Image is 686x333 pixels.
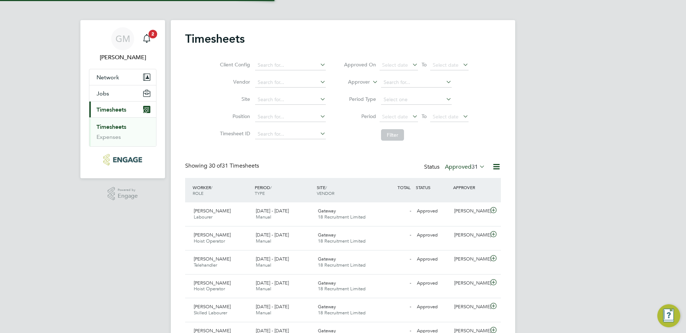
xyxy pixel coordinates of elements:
span: [PERSON_NAME] [194,304,231,310]
div: Approved [414,253,451,265]
button: Network [89,69,156,85]
span: Jobs [97,90,109,97]
span: Manual [256,214,271,220]
span: / [270,184,272,190]
button: Filter [381,129,404,141]
span: Telehandler [194,262,217,268]
input: Search for... [255,112,326,122]
span: [PERSON_NAME] [194,232,231,238]
div: [PERSON_NAME] [451,301,489,313]
div: [PERSON_NAME] [451,277,489,289]
input: Select one [381,95,452,105]
span: TOTAL [398,184,410,190]
label: Approved On [344,61,376,68]
label: Period [344,113,376,119]
span: VENDOR [317,190,334,196]
span: 18 Recruitment Limited [318,310,366,316]
span: [DATE] - [DATE] [256,304,289,310]
span: Engage [118,193,138,199]
span: TYPE [255,190,265,196]
div: - [377,229,414,241]
div: - [377,253,414,265]
img: legacie-logo-retina.png [103,154,142,165]
div: Timesheets [89,117,156,146]
input: Search for... [255,95,326,105]
span: Manual [256,238,271,244]
div: PERIOD [253,181,315,200]
span: Timesheets [97,106,126,113]
div: APPROVER [451,181,489,194]
div: Showing [185,162,260,170]
a: Powered byEngage [108,187,138,201]
div: [PERSON_NAME] [451,253,489,265]
div: WORKER [191,181,253,200]
span: 2 [149,30,157,38]
span: Gateway [318,280,336,286]
span: Powered by [118,187,138,193]
span: 31 [471,163,478,170]
span: GM [116,34,130,43]
div: Approved [414,205,451,217]
nav: Main navigation [80,20,165,178]
span: Manual [256,286,271,292]
a: Go to home page [89,154,156,165]
span: Select date [433,62,459,68]
div: [PERSON_NAME] [451,205,489,217]
h2: Timesheets [185,32,245,46]
div: - [377,301,414,313]
label: Period Type [344,96,376,102]
span: [DATE] - [DATE] [256,208,289,214]
span: Hoist Operator [194,238,225,244]
span: Hoist Operator [194,286,225,292]
div: STATUS [414,181,451,194]
div: - [377,277,414,289]
span: Gateway [318,304,336,310]
button: Jobs [89,85,156,101]
span: Select date [382,113,408,120]
span: To [419,112,429,121]
div: Approved [414,301,451,313]
label: Vendor [218,79,250,85]
span: Select date [382,62,408,68]
span: Gateway [318,232,336,238]
input: Search for... [255,60,326,70]
label: Approver [338,79,370,86]
button: Engage Resource Center [657,304,680,327]
span: [DATE] - [DATE] [256,280,289,286]
div: [PERSON_NAME] [451,229,489,241]
span: Network [97,74,119,81]
span: 18 Recruitment Limited [318,238,366,244]
div: Approved [414,229,451,241]
a: 2 [140,27,154,50]
span: ROLE [193,190,203,196]
span: / [211,184,212,190]
span: To [419,60,429,69]
div: Status [424,162,487,172]
span: Manual [256,310,271,316]
span: [PERSON_NAME] [194,256,231,262]
span: Manual [256,262,271,268]
button: Timesheets [89,102,156,117]
a: GM[PERSON_NAME] [89,27,156,62]
a: Expenses [97,133,121,140]
span: 18 Recruitment Limited [318,214,366,220]
span: 31 Timesheets [209,162,259,169]
span: [DATE] - [DATE] [256,256,289,262]
span: Labourer [194,214,212,220]
span: Skilled Labourer [194,310,227,316]
span: [DATE] - [DATE] [256,232,289,238]
span: 30 of [209,162,222,169]
div: - [377,205,414,217]
label: Approved [445,163,485,170]
span: Select date [433,113,459,120]
div: Approved [414,277,451,289]
input: Search for... [381,78,452,88]
span: [PERSON_NAME] [194,280,231,286]
input: Search for... [255,78,326,88]
label: Position [218,113,250,119]
label: Timesheet ID [218,130,250,137]
span: Gary McEvatt [89,53,156,62]
label: Site [218,96,250,102]
a: Timesheets [97,123,126,130]
span: 18 Recruitment Limited [318,262,366,268]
